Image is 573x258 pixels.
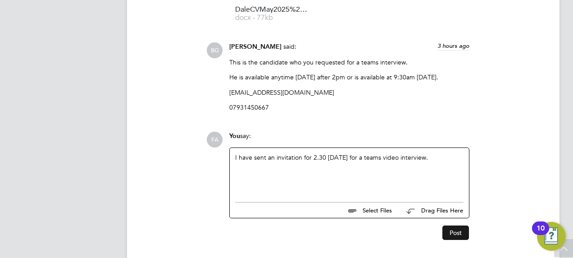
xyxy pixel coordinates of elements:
span: You [229,132,240,140]
span: [PERSON_NAME] [229,43,282,51]
button: Open Resource Center, 10 new notifications [537,222,566,251]
p: He is available anytime [DATE] after 2pm or is available at 9:30am [DATE]. [229,73,469,81]
span: said: [283,42,296,51]
button: Drag Files Here [399,201,464,220]
span: 3 hours ago [437,42,469,50]
span: docx - 77kb [235,14,307,21]
span: BG [207,42,223,58]
p: This is the candidate who you requested for a teams interview. [229,58,469,66]
a: DaleCVMay2025%201 docx - 77kb [235,6,307,21]
span: FA [207,132,223,147]
div: I have sent an invitation for 2.30 [DATE] for a teams video interview. [235,153,464,192]
a: [EMAIL_ADDRESS][DOMAIN_NAME] [229,88,334,97]
p: 07931450667 [229,103,469,111]
div: 10 [537,228,545,240]
button: Post [442,226,469,240]
div: say: [229,132,469,147]
span: DaleCVMay2025%201 [235,6,307,13]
